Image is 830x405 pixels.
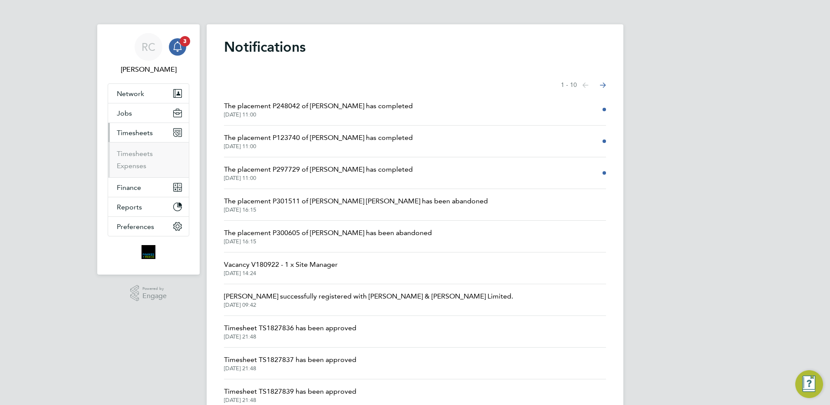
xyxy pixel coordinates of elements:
[117,149,153,158] a: Timesheets
[108,64,189,75] span: Robyn Clarke
[224,291,513,309] a: [PERSON_NAME] successfully registered with [PERSON_NAME] & [PERSON_NAME] Limited.[DATE] 09:42
[224,323,356,333] span: Timesheet TS1827836 has been approved
[224,259,338,277] a: Vacancy V180922 - 1 x Site Manager[DATE] 14:24
[224,270,338,277] span: [DATE] 14:24
[224,196,488,206] span: The placement P301511 of [PERSON_NAME] [PERSON_NAME] has been abandoned
[224,143,413,150] span: [DATE] 11:00
[224,164,413,182] a: The placement P297729 of [PERSON_NAME] has completed[DATE] 11:00
[108,197,189,216] button: Reports
[117,90,144,98] span: Network
[224,111,413,118] span: [DATE] 11:00
[117,222,154,231] span: Preferences
[224,386,356,404] a: Timesheet TS1827839 has been approved[DATE] 21:48
[130,285,167,302] a: Powered byEngage
[224,397,356,404] span: [DATE] 21:48
[117,162,146,170] a: Expenses
[224,133,413,143] span: The placement P123740 of [PERSON_NAME] has completed
[561,76,606,94] nav: Select page of notifications list
[224,302,513,309] span: [DATE] 09:42
[224,323,356,340] a: Timesheet TS1827836 has been approved[DATE] 21:48
[142,41,155,53] span: RC
[224,196,488,213] a: The placement P301511 of [PERSON_NAME] [PERSON_NAME] has been abandoned[DATE] 16:15
[224,238,432,245] span: [DATE] 16:15
[108,103,189,123] button: Jobs
[142,245,155,259] img: bromak-logo-retina.png
[224,355,356,372] a: Timesheet TS1827837 has been approved[DATE] 21:48
[117,109,132,117] span: Jobs
[561,81,577,90] span: 1 - 10
[108,84,189,103] button: Network
[108,33,189,75] a: RC[PERSON_NAME]
[224,291,513,302] span: [PERSON_NAME] successfully registered with [PERSON_NAME] & [PERSON_NAME] Limited.
[169,33,186,61] a: 3
[224,355,356,365] span: Timesheet TS1827837 has been approved
[117,183,141,192] span: Finance
[224,333,356,340] span: [DATE] 21:48
[108,123,189,142] button: Timesheets
[142,292,167,300] span: Engage
[180,36,190,46] span: 3
[795,370,823,398] button: Engage Resource Center
[224,259,338,270] span: Vacancy V180922 - 1 x Site Manager
[224,365,356,372] span: [DATE] 21:48
[108,217,189,236] button: Preferences
[117,203,142,211] span: Reports
[97,24,200,275] nav: Main navigation
[108,245,189,259] a: Go to home page
[108,142,189,177] div: Timesheets
[142,285,167,292] span: Powered by
[224,38,606,56] h1: Notifications
[224,101,413,118] a: The placement P248042 of [PERSON_NAME] has completed[DATE] 11:00
[224,228,432,245] a: The placement P300605 of [PERSON_NAME] has been abandoned[DATE] 16:15
[224,133,413,150] a: The placement P123740 of [PERSON_NAME] has completed[DATE] 11:00
[108,178,189,197] button: Finance
[117,129,153,137] span: Timesheets
[224,386,356,397] span: Timesheet TS1827839 has been approved
[224,206,488,213] span: [DATE] 16:15
[224,101,413,111] span: The placement P248042 of [PERSON_NAME] has completed
[224,228,432,238] span: The placement P300605 of [PERSON_NAME] has been abandoned
[224,164,413,175] span: The placement P297729 of [PERSON_NAME] has completed
[224,175,413,182] span: [DATE] 11:00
